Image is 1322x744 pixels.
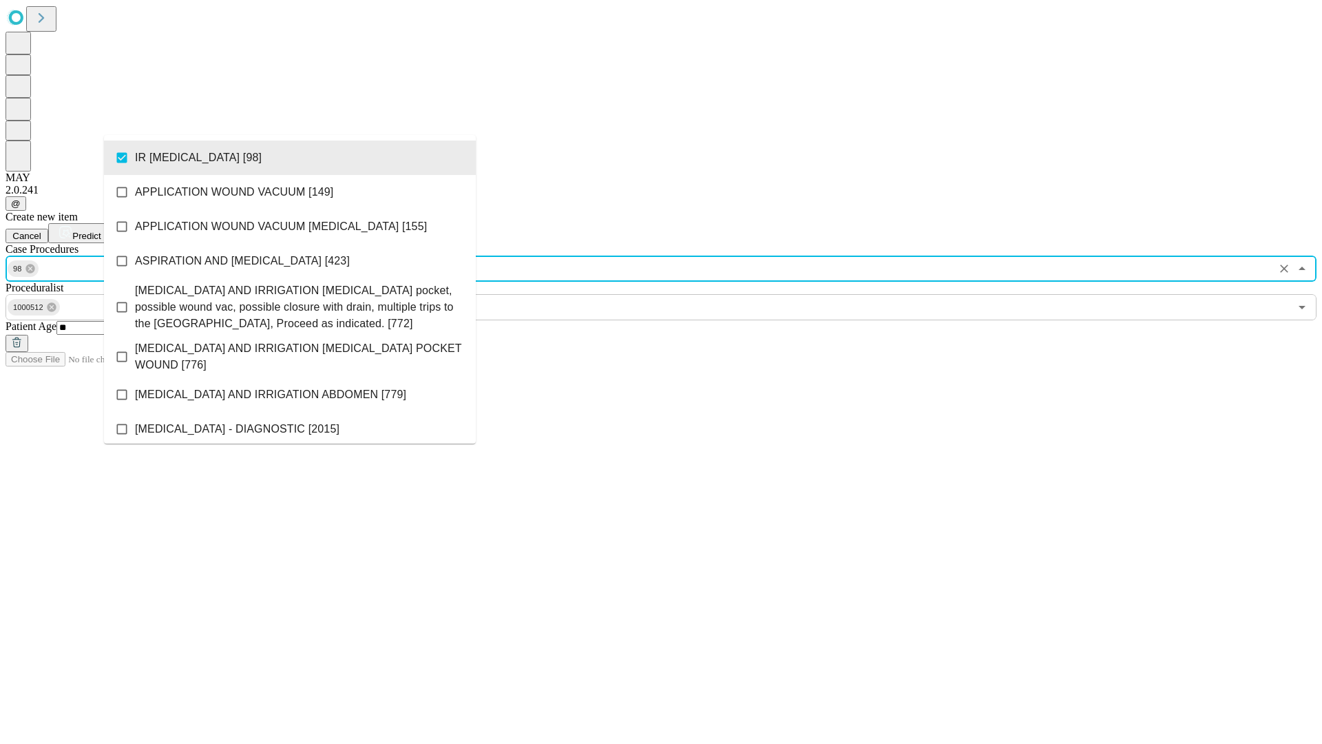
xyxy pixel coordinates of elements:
[135,149,262,166] span: IR [MEDICAL_DATA] [98]
[1274,259,1294,278] button: Clear
[135,386,406,403] span: [MEDICAL_DATA] AND IRRIGATION ABDOMEN [779]
[1292,259,1312,278] button: Close
[6,243,78,255] span: Scheduled Procedure
[11,198,21,209] span: @
[6,172,1316,184] div: MAY
[8,299,60,316] div: 1000512
[6,196,26,211] button: @
[8,260,39,277] div: 98
[12,231,41,241] span: Cancel
[8,261,28,277] span: 98
[135,218,427,235] span: APPLICATION WOUND VACUUM [MEDICAL_DATA] [155]
[135,184,333,200] span: APPLICATION WOUND VACUUM [149]
[48,223,112,243] button: Predict
[135,282,465,332] span: [MEDICAL_DATA] AND IRRIGATION [MEDICAL_DATA] pocket, possible wound vac, possible closure with dr...
[6,184,1316,196] div: 2.0.241
[72,231,101,241] span: Predict
[1292,298,1312,317] button: Open
[135,421,339,437] span: [MEDICAL_DATA] - DIAGNOSTIC [2015]
[6,320,56,332] span: Patient Age
[6,229,48,243] button: Cancel
[6,211,78,223] span: Create new item
[135,253,350,269] span: ASPIRATION AND [MEDICAL_DATA] [423]
[8,300,49,316] span: 1000512
[6,282,63,293] span: Proceduralist
[135,340,465,373] span: [MEDICAL_DATA] AND IRRIGATION [MEDICAL_DATA] POCKET WOUND [776]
